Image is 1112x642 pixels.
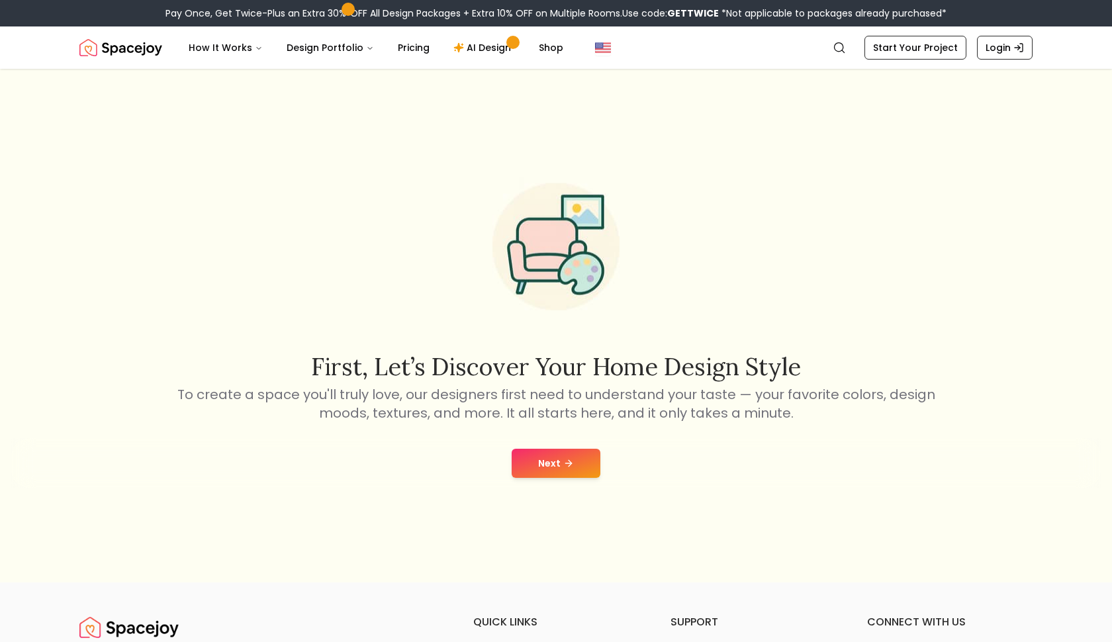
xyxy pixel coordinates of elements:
a: Pricing [387,34,440,61]
nav: Main [178,34,574,61]
img: Spacejoy Logo [79,614,179,641]
a: Spacejoy [79,34,162,61]
div: Pay Once, Get Twice-Plus an Extra 30% OFF All Design Packages + Extra 10% OFF on Multiple Rooms. [165,7,947,20]
span: *Not applicable to packages already purchased* [719,7,947,20]
a: Start Your Project [864,36,966,60]
h6: support [671,614,836,630]
a: Spacejoy [79,614,179,641]
img: Start Style Quiz Illustration [471,162,641,332]
a: Login [977,36,1033,60]
button: Design Portfolio [276,34,385,61]
span: Use code: [622,7,719,20]
h2: First, let’s discover your home design style [175,353,937,380]
img: Spacejoy Logo [79,34,162,61]
b: GETTWICE [667,7,719,20]
a: AI Design [443,34,526,61]
button: How It Works [178,34,273,61]
button: Next [512,449,600,478]
h6: quick links [473,614,639,630]
p: To create a space you'll truly love, our designers first need to understand your taste — your fav... [175,385,937,422]
img: United States [595,40,611,56]
a: Shop [528,34,574,61]
nav: Global [79,26,1033,69]
h6: connect with us [867,614,1033,630]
